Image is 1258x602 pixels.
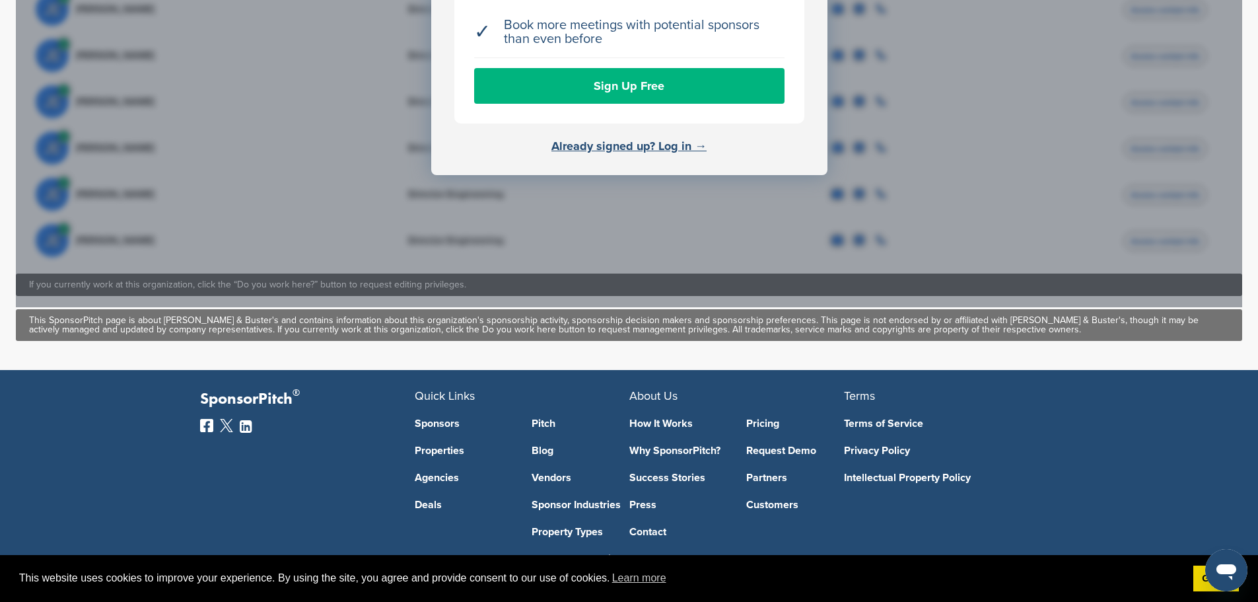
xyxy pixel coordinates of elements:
[1193,566,1239,592] a: dismiss cookie message
[532,527,629,537] a: Property Types
[415,500,512,510] a: Deals
[29,316,1229,334] div: This SponsorPitch page is about [PERSON_NAME] & Buster's and contains information about this orga...
[610,568,668,588] a: learn more about cookies
[746,418,844,429] a: Pricing
[629,500,727,510] a: Press
[474,25,491,39] span: ✓
[19,568,1183,588] span: This website uses cookies to improve your experience. By using the site, you agree and provide co...
[532,500,629,510] a: Sponsor Industries
[532,418,629,429] a: Pitch
[629,389,678,403] span: About Us
[532,472,629,483] a: Vendors
[629,527,727,537] a: Contact
[415,389,475,403] span: Quick Links
[844,418,1039,429] a: Terms of Service
[200,419,213,432] img: Facebook
[415,445,512,456] a: Properties
[474,12,785,53] li: Book more meetings with potential sponsors than even before
[200,390,415,409] p: SponsorPitch
[474,68,785,104] a: Sign Up Free
[746,445,844,456] a: Request Demo
[746,500,844,510] a: Customers
[844,472,1039,483] a: Intellectual Property Policy
[220,419,233,432] img: Twitter
[293,385,300,401] span: ®
[629,472,727,483] a: Success Stories
[844,389,875,403] span: Terms
[415,418,512,429] a: Sponsors
[532,445,629,456] a: Blog
[844,445,1039,456] a: Privacy Policy
[746,472,844,483] a: Partners
[415,472,512,483] a: Agencies
[532,554,629,564] a: Deals by Industries
[629,418,727,429] a: How It Works
[629,445,727,456] a: Why SponsorPitch?
[551,139,707,153] a: Already signed up? Log in →
[1205,549,1247,591] iframe: Button to launch messaging window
